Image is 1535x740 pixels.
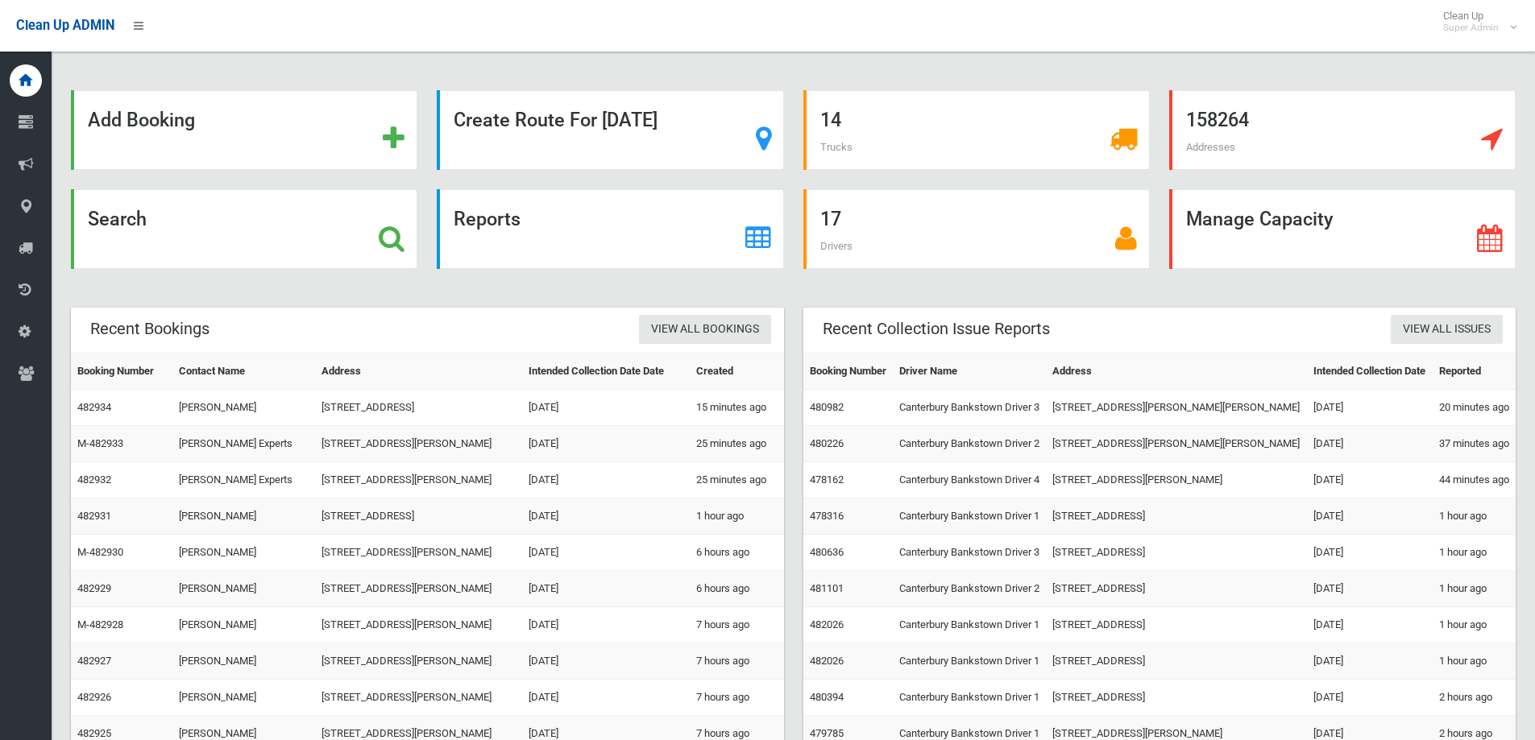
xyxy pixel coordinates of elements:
[893,607,1047,643] td: Canterbury Bankstown Driver 1
[810,546,844,558] a: 480636
[810,582,844,594] a: 481101
[1307,498,1432,535] td: [DATE]
[77,618,123,630] a: M-482928
[1433,498,1516,535] td: 1 hour ago
[77,691,111,703] a: 482926
[77,727,111,739] a: 482925
[803,189,1150,269] a: 17 Drivers
[522,535,690,571] td: [DATE]
[810,510,844,522] a: 478316
[893,390,1047,426] td: Canterbury Bankstown Driver 3
[690,426,784,462] td: 25 minutes ago
[1443,22,1499,34] small: Super Admin
[1169,189,1516,269] a: Manage Capacity
[1433,680,1516,716] td: 2 hours ago
[1307,643,1432,680] td: [DATE]
[71,313,229,345] header: Recent Bookings
[172,607,316,643] td: [PERSON_NAME]
[172,680,316,716] td: [PERSON_NAME]
[1046,390,1307,426] td: [STREET_ADDRESS][PERSON_NAME][PERSON_NAME]
[522,390,690,426] td: [DATE]
[820,240,853,252] span: Drivers
[690,462,784,498] td: 25 minutes ago
[1186,109,1249,131] strong: 158264
[522,353,690,390] th: Intended Collection Date Date
[315,607,522,643] td: [STREET_ADDRESS][PERSON_NAME]
[77,546,123,558] a: M-482930
[1433,535,1516,571] td: 1 hour ago
[1046,571,1307,607] td: [STREET_ADDRESS]
[437,189,783,269] a: Reports
[172,535,316,571] td: [PERSON_NAME]
[1433,462,1516,498] td: 44 minutes ago
[1186,141,1235,153] span: Addresses
[172,426,316,462] td: [PERSON_NAME] Experts
[690,571,784,607] td: 6 hours ago
[893,571,1047,607] td: Canterbury Bankstown Driver 2
[810,437,844,449] a: 480226
[88,109,195,131] strong: Add Booking
[690,643,784,680] td: 7 hours ago
[1046,643,1307,680] td: [STREET_ADDRESS]
[437,90,783,170] a: Create Route For [DATE]
[810,655,844,667] a: 482026
[1307,390,1432,426] td: [DATE]
[315,390,522,426] td: [STREET_ADDRESS]
[522,680,690,716] td: [DATE]
[820,109,841,131] strong: 14
[893,353,1047,390] th: Driver Name
[820,141,853,153] span: Trucks
[71,189,417,269] a: Search
[77,401,111,413] a: 482934
[172,643,316,680] td: [PERSON_NAME]
[810,727,844,739] a: 479785
[810,401,844,413] a: 480982
[522,426,690,462] td: [DATE]
[1433,643,1516,680] td: 1 hour ago
[690,607,784,643] td: 7 hours ago
[77,473,111,486] a: 482932
[315,426,522,462] td: [STREET_ADDRESS][PERSON_NAME]
[803,353,893,390] th: Booking Number
[1433,390,1516,426] td: 20 minutes ago
[820,208,841,230] strong: 17
[77,582,111,594] a: 482929
[1046,680,1307,716] td: [STREET_ADDRESS]
[1433,426,1516,462] td: 37 minutes ago
[639,315,771,345] a: View All Bookings
[77,655,111,667] a: 482927
[1046,535,1307,571] td: [STREET_ADDRESS]
[172,498,316,535] td: [PERSON_NAME]
[1046,607,1307,643] td: [STREET_ADDRESS]
[1307,426,1432,462] td: [DATE]
[1046,462,1307,498] td: [STREET_ADDRESS][PERSON_NAME]
[803,313,1069,345] header: Recent Collection Issue Reports
[172,571,316,607] td: [PERSON_NAME]
[1307,680,1432,716] td: [DATE]
[172,390,316,426] td: [PERSON_NAME]
[315,353,522,390] th: Address
[690,353,784,390] th: Created
[1046,498,1307,535] td: [STREET_ADDRESS]
[16,18,114,33] span: Clean Up ADMIN
[522,607,690,643] td: [DATE]
[810,473,844,486] a: 478162
[1046,353,1307,390] th: Address
[1433,571,1516,607] td: 1 hour ago
[690,498,784,535] td: 1 hour ago
[315,462,522,498] td: [STREET_ADDRESS][PERSON_NAME]
[315,498,522,535] td: [STREET_ADDRESS]
[522,498,690,535] td: [DATE]
[1046,426,1307,462] td: [STREET_ADDRESS][PERSON_NAME][PERSON_NAME]
[88,208,147,230] strong: Search
[1169,90,1516,170] a: 158264 Addresses
[522,643,690,680] td: [DATE]
[1433,607,1516,643] td: 1 hour ago
[71,90,417,170] a: Add Booking
[315,571,522,607] td: [STREET_ADDRESS][PERSON_NAME]
[690,390,784,426] td: 15 minutes ago
[1307,535,1432,571] td: [DATE]
[810,618,844,630] a: 482026
[77,510,111,522] a: 482931
[893,498,1047,535] td: Canterbury Bankstown Driver 1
